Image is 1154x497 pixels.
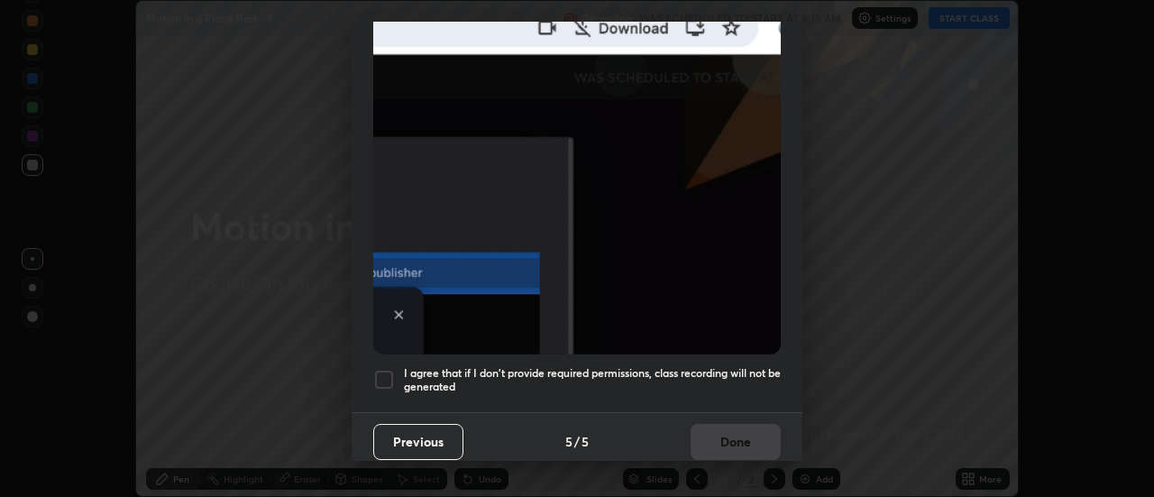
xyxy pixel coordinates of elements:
[404,366,781,394] h5: I agree that if I don't provide required permissions, class recording will not be generated
[373,424,463,460] button: Previous
[565,432,572,451] h4: 5
[582,432,589,451] h4: 5
[574,432,580,451] h4: /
